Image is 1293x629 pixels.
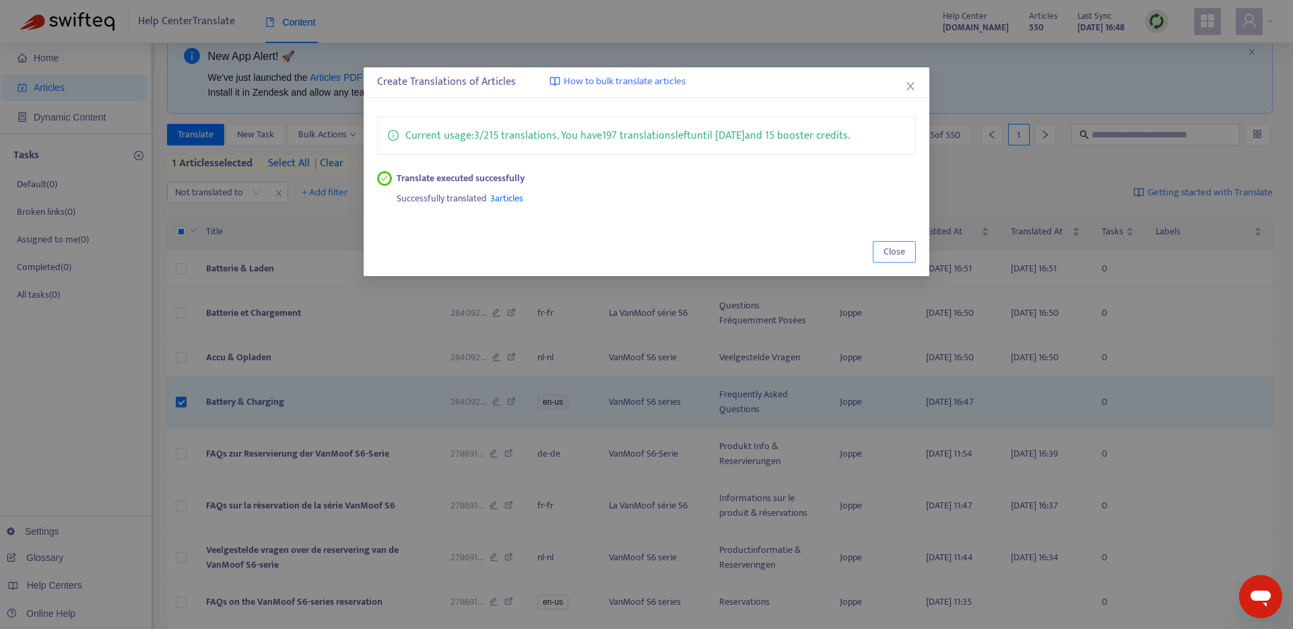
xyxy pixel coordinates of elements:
iframe: Button to launch messaging window [1239,575,1282,618]
button: Close [903,79,918,94]
span: Close [884,244,905,259]
span: How to bulk translate articles [564,74,686,90]
div: Create Translations of Articles [377,74,917,90]
span: close [905,81,916,92]
span: info-circle [388,127,399,141]
span: 3 articles [490,191,523,206]
button: Close [873,241,916,263]
strong: Translate executed successfully [397,171,525,186]
a: How to bulk translate articles [550,74,686,90]
div: Successfully translated [397,186,916,206]
span: check [380,174,388,182]
img: image-link [550,76,560,87]
p: Current usage: 3 / 215 translations . You have 197 translations left until [DATE] and 15 booster ... [405,127,850,144]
